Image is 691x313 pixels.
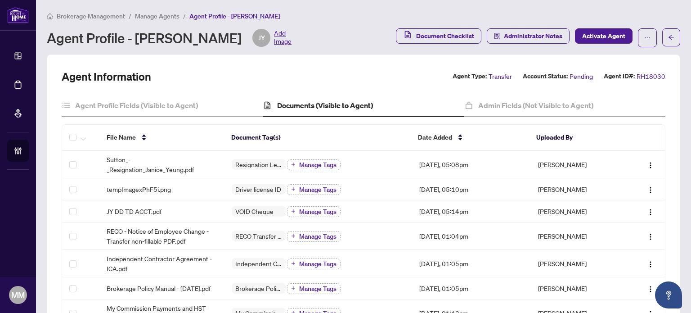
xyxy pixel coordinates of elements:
[396,28,481,44] button: Document Checklist
[189,12,280,20] span: Agent Profile - [PERSON_NAME]
[531,222,625,250] td: [PERSON_NAME]
[643,281,658,295] button: Logo
[107,184,171,194] span: tempImagexPhF5i.png
[412,151,531,178] td: [DATE], 05:08pm
[494,33,500,39] span: solution
[232,161,286,168] span: Resignation Letter (From previous Brokerage)
[531,277,625,299] td: [PERSON_NAME]
[531,200,625,222] td: [PERSON_NAME]
[412,250,531,277] td: [DATE], 01:05pm
[643,182,658,196] button: Logo
[531,250,625,277] td: [PERSON_NAME]
[453,71,487,82] label: Agent Type:
[299,209,337,215] span: Manage Tags
[582,29,625,43] span: Activate Agent
[57,12,125,20] span: Brokerage Management
[299,233,337,240] span: Manage Tags
[107,132,136,142] span: File Name
[570,71,593,82] span: Pending
[291,234,296,238] span: plus
[47,13,53,19] span: home
[99,125,224,151] th: File Name
[412,222,531,250] td: [DATE], 01:04pm
[412,200,531,222] td: [DATE], 05:14pm
[232,233,286,239] span: RECO Transfer Form
[287,259,341,269] button: Manage Tags
[647,261,654,268] img: Logo
[487,28,570,44] button: Administrator Notes
[183,11,186,21] li: /
[478,100,593,111] h4: Admin Fields (Not Visible to Agent)
[504,29,562,43] span: Administrator Notes
[412,178,531,200] td: [DATE], 05:10pm
[647,162,654,169] img: Logo
[287,231,341,242] button: Manage Tags
[62,69,151,84] h2: Agent Information
[668,34,674,41] span: arrow-left
[637,71,665,82] span: RH18030
[107,283,211,293] span: Brokerage Policy Manual - [DATE].pdf
[287,283,341,294] button: Manage Tags
[489,71,512,82] span: Transfer
[411,125,529,151] th: Date Added
[299,261,337,267] span: Manage Tags
[291,286,296,290] span: plus
[47,29,292,47] div: Agent Profile - [PERSON_NAME]
[643,256,658,271] button: Logo
[643,229,658,243] button: Logo
[647,209,654,216] img: Logo
[107,226,217,246] span: RECO - Notice of Employee Change - Transfer non-fillable PDF.pdf
[643,157,658,172] button: Logo
[232,260,286,267] span: Independent Contractor Agreement
[531,178,625,200] td: [PERSON_NAME]
[299,286,337,292] span: Manage Tags
[291,261,296,266] span: plus
[418,132,452,142] span: Date Added
[107,206,162,216] span: JY DD TD ACCT.pdf
[529,125,623,151] th: Uploaded By
[523,71,568,82] label: Account Status:
[647,286,654,293] img: Logo
[655,281,682,308] button: Open asap
[75,100,198,111] h4: Agent Profile Fields (Visible to Agent)
[258,33,265,43] span: JY
[232,186,285,192] span: Driver license ID
[107,154,217,174] span: Sutton_-_Resignation_Janice_Yeung.pdf
[291,187,296,191] span: plus
[277,100,373,111] h4: Documents (Visible to Agent)
[232,208,277,214] span: VOID Cheque
[531,151,625,178] td: [PERSON_NAME]
[647,233,654,240] img: Logo
[224,125,411,151] th: Document Tag(s)
[287,184,341,195] button: Manage Tags
[11,289,25,301] span: MM
[107,254,217,273] span: Independent Contractor Agreement - ICA.pdf
[287,159,341,170] button: Manage Tags
[299,186,337,193] span: Manage Tags
[232,285,286,291] span: Brokerage Policy Manual
[291,162,296,167] span: plus
[135,12,179,20] span: Manage Agents
[604,71,635,82] label: Agent ID#:
[416,29,474,43] span: Document Checklist
[575,28,633,44] button: Activate Agent
[287,206,341,217] button: Manage Tags
[643,204,658,218] button: Logo
[274,29,292,47] span: Add Image
[291,209,296,213] span: plus
[7,7,29,23] img: logo
[644,35,651,41] span: ellipsis
[129,11,131,21] li: /
[299,162,337,168] span: Manage Tags
[412,277,531,299] td: [DATE], 01:05pm
[647,186,654,194] img: Logo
